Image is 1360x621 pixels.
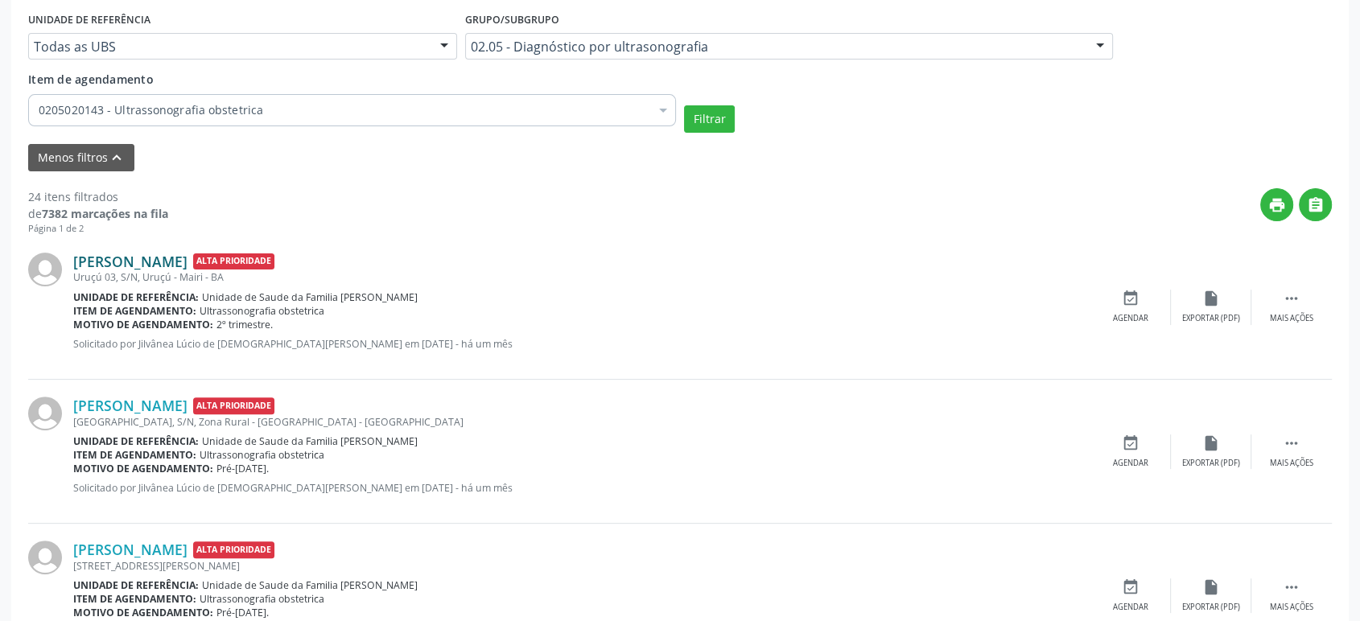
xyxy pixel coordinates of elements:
strong: 7382 marcações na fila [42,206,168,221]
label: UNIDADE DE REFERÊNCIA [28,8,150,33]
a: [PERSON_NAME] [73,541,188,558]
i:  [1283,434,1300,452]
i: event_available [1122,434,1140,452]
span: Ultrassonografia obstetrica [200,592,324,606]
span: Pré-[DATE]. [216,606,269,619]
span: Unidade de Saude da Familia [PERSON_NAME] [202,434,418,448]
i: print [1268,196,1286,214]
div: Página 1 de 2 [28,222,168,236]
p: Solicitado por Jilvânea Lúcio de [DEMOGRAPHIC_DATA][PERSON_NAME] em [DATE] - há um mês [73,337,1090,351]
div: Exportar (PDF) [1182,458,1240,469]
i:  [1283,578,1300,596]
button: print [1260,188,1293,221]
span: Pré-[DATE]. [216,462,269,475]
div: [STREET_ADDRESS][PERSON_NAME] [73,559,1090,573]
div: Mais ações [1270,458,1313,469]
div: Mais ações [1270,602,1313,613]
span: Todas as UBS [34,39,424,55]
label: Grupo/Subgrupo [465,8,559,33]
button: Filtrar [684,105,735,133]
span: Ultrassonografia obstetrica [200,304,324,318]
a: [PERSON_NAME] [73,253,188,270]
b: Unidade de referência: [73,434,199,448]
b: Motivo de agendamento: [73,606,213,619]
b: Item de agendamento: [73,592,196,606]
i: insert_drive_file [1202,290,1220,307]
div: Exportar (PDF) [1182,602,1240,613]
i: event_available [1122,578,1140,596]
img: img [28,541,62,574]
b: Item de agendamento: [73,448,196,462]
b: Unidade de referência: [73,578,199,592]
i:  [1307,196,1325,214]
span: Alta Prioridade [193,541,274,558]
span: Item de agendamento [28,72,154,87]
div: Agendar [1113,313,1148,324]
a: [PERSON_NAME] [73,397,188,414]
i: event_available [1122,290,1140,307]
div: 24 itens filtrados [28,188,168,205]
i: keyboard_arrow_up [108,149,126,167]
i:  [1283,290,1300,307]
span: 02.05 - Diagnóstico por ultrasonografia [471,39,1080,55]
button:  [1299,188,1332,221]
span: Ultrassonografia obstetrica [200,448,324,462]
div: [GEOGRAPHIC_DATA], S/N, Zona Rural - [GEOGRAPHIC_DATA] - [GEOGRAPHIC_DATA] [73,415,1090,429]
div: Uruçú 03, S/N, Uruçú - Mairi - BA [73,270,1090,284]
div: Exportar (PDF) [1182,313,1240,324]
div: de [28,205,168,222]
b: Item de agendamento: [73,304,196,318]
button: Menos filtroskeyboard_arrow_up [28,144,134,172]
span: 2º trimestre. [216,318,273,331]
span: Unidade de Saude da Familia [PERSON_NAME] [202,578,418,592]
i: insert_drive_file [1202,434,1220,452]
b: Motivo de agendamento: [73,318,213,331]
img: img [28,253,62,286]
span: Alta Prioridade [193,253,274,270]
span: 0205020143 - Ultrassonografia obstetrica [39,102,649,118]
span: Alta Prioridade [193,397,274,414]
span: Unidade de Saude da Familia [PERSON_NAME] [202,290,418,304]
b: Motivo de agendamento: [73,462,213,475]
b: Unidade de referência: [73,290,199,304]
div: Agendar [1113,602,1148,613]
img: img [28,397,62,430]
div: Mais ações [1270,313,1313,324]
div: Agendar [1113,458,1148,469]
p: Solicitado por Jilvânea Lúcio de [DEMOGRAPHIC_DATA][PERSON_NAME] em [DATE] - há um mês [73,481,1090,495]
i: insert_drive_file [1202,578,1220,596]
